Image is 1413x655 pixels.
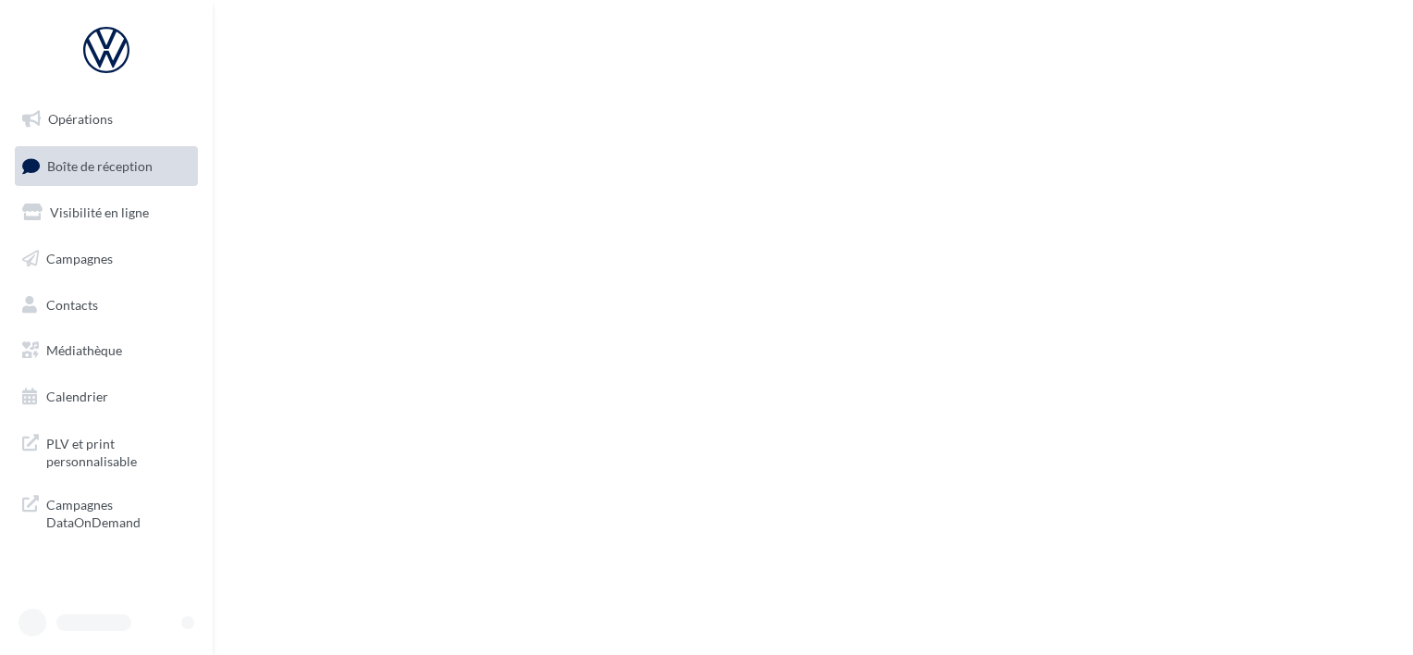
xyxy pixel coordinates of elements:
[11,331,202,370] a: Médiathèque
[11,485,202,539] a: Campagnes DataOnDemand
[46,251,113,266] span: Campagnes
[11,146,202,186] a: Boîte de réception
[46,389,108,404] span: Calendrier
[48,111,113,127] span: Opérations
[46,296,98,312] span: Contacts
[11,424,202,478] a: PLV et print personnalisable
[46,431,190,471] span: PLV et print personnalisable
[11,100,202,139] a: Opérations
[46,342,122,358] span: Médiathèque
[11,240,202,278] a: Campagnes
[46,492,190,532] span: Campagnes DataOnDemand
[11,286,202,325] a: Contacts
[47,157,153,173] span: Boîte de réception
[11,377,202,416] a: Calendrier
[11,193,202,232] a: Visibilité en ligne
[50,204,149,220] span: Visibilité en ligne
